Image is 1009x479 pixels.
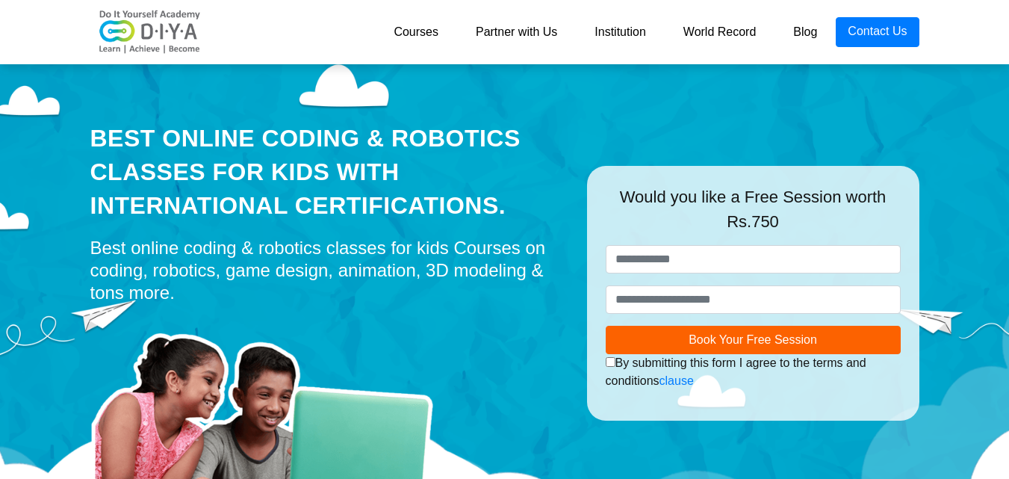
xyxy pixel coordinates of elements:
a: World Record [665,17,775,47]
a: Courses [375,17,457,47]
a: Institution [576,17,664,47]
div: Best online coding & robotics classes for kids Courses on coding, robotics, game design, animatio... [90,237,565,304]
div: Best Online Coding & Robotics Classes for kids with International Certifications. [90,122,565,222]
span: Book Your Free Session [689,333,817,346]
img: logo-v2.png [90,10,210,55]
div: By submitting this form I agree to the terms and conditions [606,354,901,390]
a: Blog [774,17,836,47]
div: Would you like a Free Session worth Rs.750 [606,185,901,245]
a: Contact Us [836,17,919,47]
a: clause [659,374,694,387]
a: Partner with Us [457,17,576,47]
button: Book Your Free Session [606,326,901,354]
